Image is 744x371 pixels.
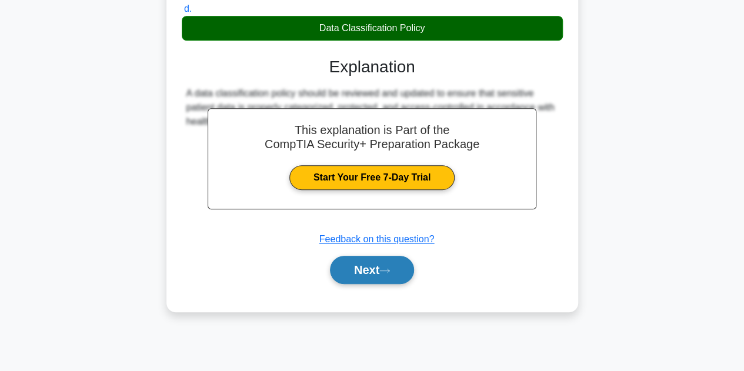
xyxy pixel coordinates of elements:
[189,57,556,77] h3: Explanation
[330,256,414,284] button: Next
[184,4,192,14] span: d.
[289,165,455,190] a: Start Your Free 7-Day Trial
[186,86,558,129] div: A data classification policy should be reviewed and updated to ensure that sensitive patient data...
[319,234,435,244] a: Feedback on this question?
[182,16,563,41] div: Data Classification Policy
